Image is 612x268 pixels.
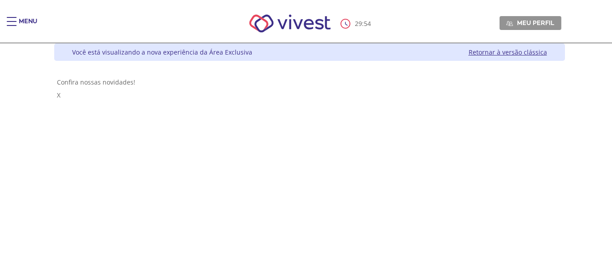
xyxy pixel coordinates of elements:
div: Menu [19,17,37,35]
img: Vivest [239,4,341,43]
span: Meu perfil [517,19,554,27]
span: X [57,91,60,99]
span: 54 [364,19,371,28]
img: Meu perfil [506,20,513,27]
a: Retornar à versão clássica [469,48,547,56]
div: : [340,19,373,29]
div: Você está visualizando a nova experiência da Área Exclusiva [72,48,252,56]
div: Vivest [47,43,565,268]
a: Meu perfil [500,16,561,30]
span: 29 [355,19,362,28]
div: Confira nossas novidades! [57,78,562,86]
